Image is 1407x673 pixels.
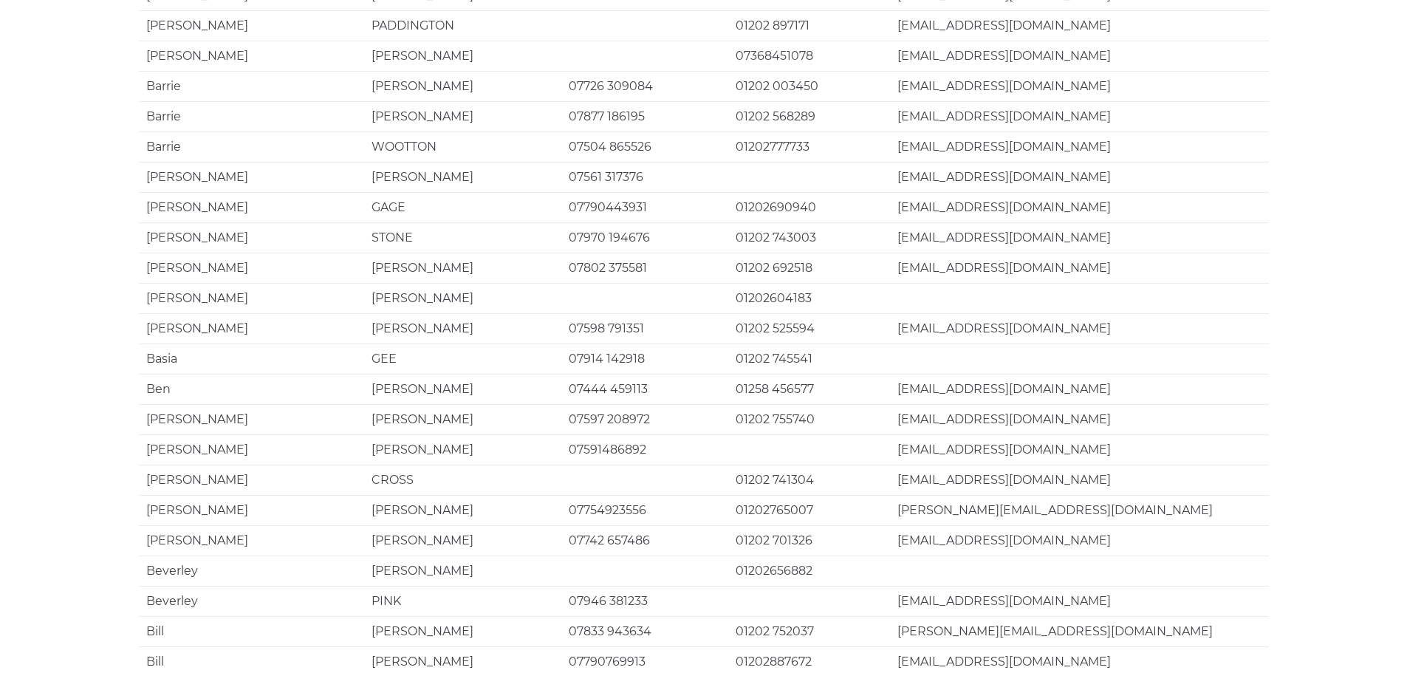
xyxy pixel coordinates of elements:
[364,434,561,465] td: [PERSON_NAME]
[139,586,364,616] td: Beverley
[364,616,561,646] td: [PERSON_NAME]
[728,344,890,374] td: 01202 745541
[728,253,890,283] td: 01202 692518
[561,616,728,646] td: 07833 943634
[728,101,890,131] td: 01202 568289
[890,10,1269,41] td: [EMAIL_ADDRESS][DOMAIN_NAME]
[728,41,890,71] td: 07368451078
[139,465,364,495] td: [PERSON_NAME]
[364,495,561,525] td: [PERSON_NAME]
[364,131,561,162] td: WOOTTON
[139,495,364,525] td: [PERSON_NAME]
[139,41,364,71] td: [PERSON_NAME]
[728,404,890,434] td: 01202 755740
[728,313,890,344] td: 01202 525594
[561,586,728,616] td: 07946 381233
[364,10,561,41] td: PADDINGTON
[139,525,364,556] td: [PERSON_NAME]
[364,253,561,283] td: [PERSON_NAME]
[139,162,364,192] td: [PERSON_NAME]
[890,374,1269,404] td: [EMAIL_ADDRESS][DOMAIN_NAME]
[561,525,728,556] td: 07742 657486
[561,374,728,404] td: 07444 459113
[139,222,364,253] td: [PERSON_NAME]
[561,495,728,525] td: 07754923556
[890,71,1269,101] td: [EMAIL_ADDRESS][DOMAIN_NAME]
[561,404,728,434] td: 07597 208972
[364,162,561,192] td: [PERSON_NAME]
[561,434,728,465] td: 07591486892
[139,10,364,41] td: [PERSON_NAME]
[890,313,1269,344] td: [EMAIL_ADDRESS][DOMAIN_NAME]
[890,586,1269,616] td: [EMAIL_ADDRESS][DOMAIN_NAME]
[890,434,1269,465] td: [EMAIL_ADDRESS][DOMAIN_NAME]
[728,465,890,495] td: 01202 741304
[364,404,561,434] td: [PERSON_NAME]
[364,313,561,344] td: [PERSON_NAME]
[890,222,1269,253] td: [EMAIL_ADDRESS][DOMAIN_NAME]
[728,495,890,525] td: 01202765007
[561,101,728,131] td: 07877 186195
[728,283,890,313] td: 01202604183
[728,616,890,646] td: 01202 752037
[728,374,890,404] td: 01258 456577
[890,162,1269,192] td: [EMAIL_ADDRESS][DOMAIN_NAME]
[728,525,890,556] td: 01202 701326
[139,404,364,434] td: [PERSON_NAME]
[561,222,728,253] td: 07970 194676
[364,525,561,556] td: [PERSON_NAME]
[890,525,1269,556] td: [EMAIL_ADDRESS][DOMAIN_NAME]
[561,131,728,162] td: 07504 865526
[890,41,1269,71] td: [EMAIL_ADDRESS][DOMAIN_NAME]
[561,71,728,101] td: 07726 309084
[890,616,1269,646] td: [PERSON_NAME][EMAIL_ADDRESS][DOMAIN_NAME]
[364,71,561,101] td: [PERSON_NAME]
[561,192,728,222] td: 07790443931
[364,41,561,71] td: [PERSON_NAME]
[139,192,364,222] td: [PERSON_NAME]
[139,131,364,162] td: Barrie
[728,192,890,222] td: 01202690940
[561,162,728,192] td: 07561 317376
[561,313,728,344] td: 07598 791351
[728,131,890,162] td: 01202777733
[139,313,364,344] td: [PERSON_NAME]
[561,344,728,374] td: 07914 142918
[139,616,364,646] td: Bill
[561,253,728,283] td: 07802 375581
[890,495,1269,525] td: [PERSON_NAME][EMAIL_ADDRESS][DOMAIN_NAME]
[364,101,561,131] td: [PERSON_NAME]
[139,344,364,374] td: Basia
[139,283,364,313] td: [PERSON_NAME]
[728,222,890,253] td: 01202 743003
[364,556,561,586] td: [PERSON_NAME]
[364,465,561,495] td: CROSS
[728,71,890,101] td: 01202 003450
[139,374,364,404] td: Ben
[890,101,1269,131] td: [EMAIL_ADDRESS][DOMAIN_NAME]
[890,192,1269,222] td: [EMAIL_ADDRESS][DOMAIN_NAME]
[364,283,561,313] td: [PERSON_NAME]
[728,10,890,41] td: 01202 897171
[364,344,561,374] td: GEE
[890,465,1269,495] td: [EMAIL_ADDRESS][DOMAIN_NAME]
[364,192,561,222] td: GAGE
[364,586,561,616] td: PINK
[364,222,561,253] td: STONE
[139,556,364,586] td: Beverley
[364,374,561,404] td: [PERSON_NAME]
[728,556,890,586] td: 01202656882
[890,131,1269,162] td: [EMAIL_ADDRESS][DOMAIN_NAME]
[139,101,364,131] td: Barrie
[139,71,364,101] td: Barrie
[890,404,1269,434] td: [EMAIL_ADDRESS][DOMAIN_NAME]
[890,253,1269,283] td: [EMAIL_ADDRESS][DOMAIN_NAME]
[139,434,364,465] td: [PERSON_NAME]
[139,253,364,283] td: [PERSON_NAME]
